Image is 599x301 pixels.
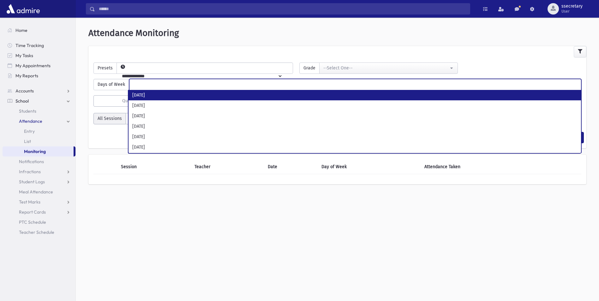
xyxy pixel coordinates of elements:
span: List [24,139,31,144]
span: Days of Week [93,79,129,90]
span: Infractions [19,169,41,174]
a: Student Logs [3,177,75,187]
a: Infractions [3,167,75,177]
li: [DATE] [129,90,581,100]
li: [DATE] [129,121,581,132]
li: [DATE] [129,132,581,142]
span: Time Tracking [15,43,44,48]
span: Monitoring [24,149,46,154]
span: Teacher Schedule [19,229,54,235]
a: Home [3,25,75,35]
span: Notifications [19,159,44,164]
span: Students [19,108,36,114]
span: Test Marks [19,199,40,205]
li: [DATE] [129,152,581,163]
th: Attendance Taken [421,160,557,174]
a: Monitoring [3,146,74,156]
img: AdmirePro [5,3,41,15]
span: Quick Fill [122,98,141,103]
span: My Appointments [15,63,51,68]
a: Teacher Schedule [3,227,75,237]
span: Entry [24,128,35,134]
a: My Appointments [3,61,75,71]
a: Meal Attendance [3,187,75,197]
input: Search [95,3,470,15]
a: Accounts [3,86,75,96]
a: Notifications [3,156,75,167]
a: My Reports [3,71,75,81]
span: Presets [93,62,117,74]
a: Entry [3,126,75,136]
button: --Select One-- [319,62,458,74]
div: AttTaken [93,113,222,127]
span: User [561,9,583,14]
span: ssecretary [561,4,583,9]
span: Grade [299,62,320,74]
a: My Tasks [3,50,75,61]
a: List [3,136,75,146]
span: Home [15,27,27,33]
a: Attendance [3,116,75,126]
span: Attendance Monitoring [88,28,179,38]
a: Report Cards [3,207,75,217]
li: [DATE] [129,100,581,111]
a: Test Marks [3,197,75,207]
span: School [15,98,29,104]
span: Attendance [19,118,42,124]
div: --Select One-- [323,65,449,71]
a: PTC Schedule [3,217,75,227]
li: [DATE] [129,142,581,152]
span: Report Cards [19,209,46,215]
span: My Tasks [15,53,33,58]
a: Time Tracking [3,40,75,50]
a: School [3,96,75,106]
span: Student Logs [19,179,45,185]
span: Meal Attendance [19,189,53,195]
a: Students [3,106,75,116]
span: My Reports [15,73,38,79]
li: [DATE] [129,111,581,121]
span: Accounts [15,88,34,94]
label: All Sessions [93,113,126,124]
th: Date [264,160,318,174]
th: Teacher [191,160,264,174]
button: Quick Fill [93,95,170,107]
th: Day of Week [318,160,421,174]
th: Session [117,160,190,174]
span: PTC Schedule [19,219,46,225]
